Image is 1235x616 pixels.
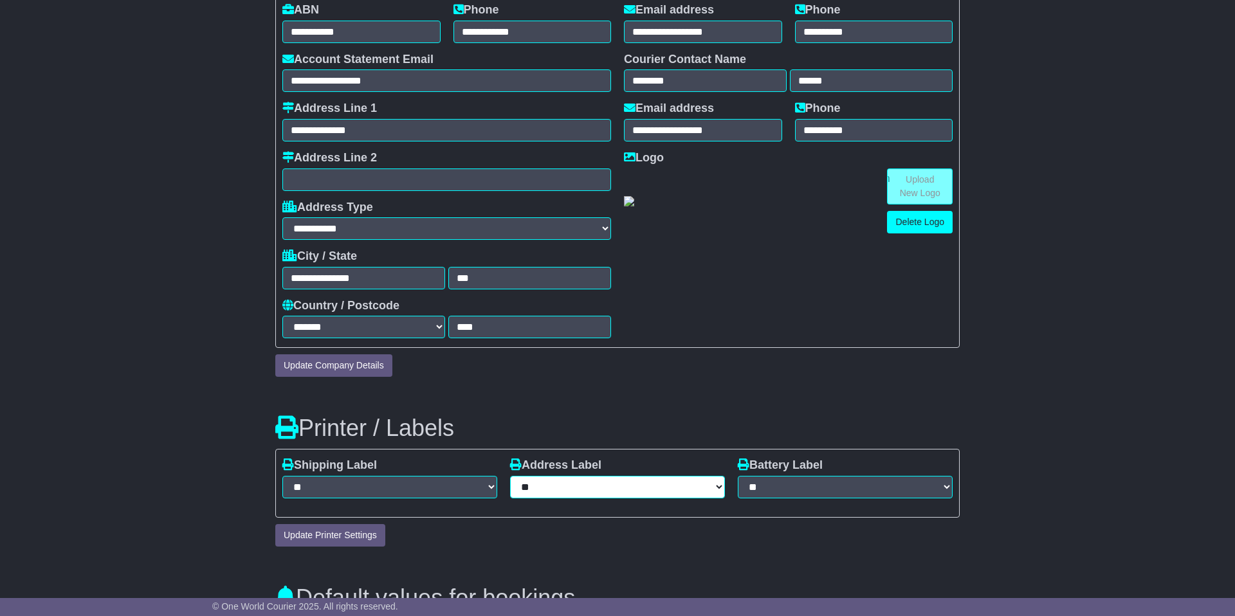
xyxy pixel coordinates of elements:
label: Battery Label [738,458,823,473]
label: Phone [795,3,841,17]
h3: Printer / Labels [275,415,960,441]
label: Courier Contact Name [624,53,746,67]
label: Address Line 2 [282,151,377,165]
img: GetCustomerLogo [624,196,634,206]
label: Email address [624,3,714,17]
label: Account Statement Email [282,53,434,67]
label: Address Line 1 [282,102,377,116]
label: Country / Postcode [282,299,399,313]
button: Update Company Details [275,354,392,377]
label: Email address [624,102,714,116]
label: Logo [624,151,664,165]
span: © One World Courier 2025. All rights reserved. [212,601,398,611]
label: Phone [453,3,499,17]
a: Upload New Logo [887,168,953,204]
button: Update Printer Settings [275,524,385,547]
label: Shipping Label [282,458,377,473]
label: Address Label [510,458,601,473]
h3: Default values for bookings [275,585,960,611]
a: Delete Logo [887,211,953,233]
label: City / State [282,249,357,264]
label: ABN [282,3,319,17]
label: Address Type [282,201,373,215]
label: Phone [795,102,841,116]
